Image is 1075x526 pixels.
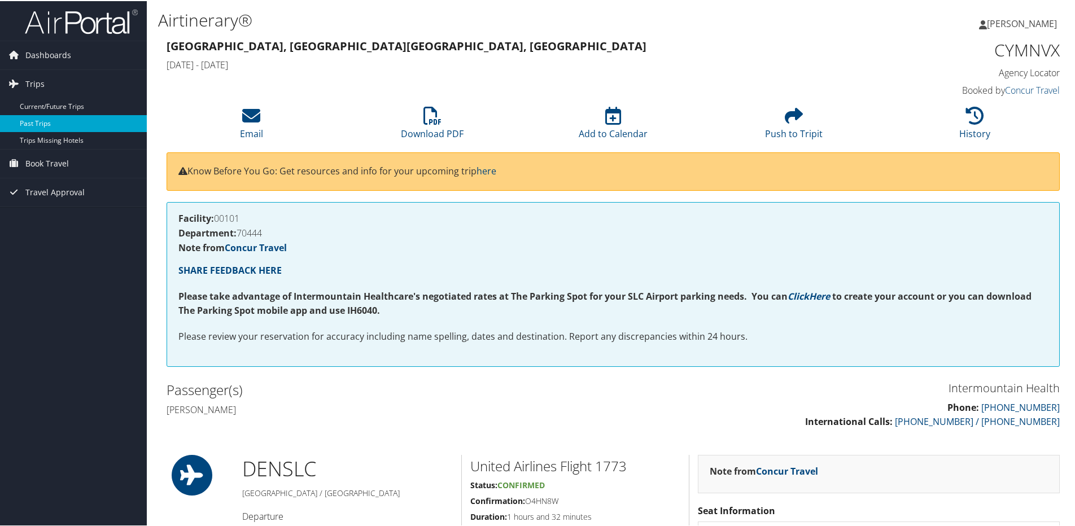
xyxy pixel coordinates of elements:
p: Please review your reservation for accuracy including name spelling, dates and destination. Repor... [178,328,1048,343]
strong: Duration: [470,510,507,521]
a: [PHONE_NUMBER] [981,400,1060,413]
span: [PERSON_NAME] [987,16,1057,29]
strong: Note from [710,464,818,476]
h4: 70444 [178,227,1048,236]
a: History [959,112,990,139]
h4: [PERSON_NAME] [167,402,605,415]
a: Add to Calendar [579,112,648,139]
a: Here [809,289,830,301]
span: Travel Approval [25,177,85,205]
a: SHARE FEEDBACK HERE [178,263,282,275]
h5: 1 hours and 32 minutes [470,510,680,521]
strong: International Calls: [805,414,893,427]
a: Concur Travel [756,464,818,476]
h2: United Airlines Flight 1773 [470,455,680,475]
strong: Confirmation: [470,494,525,505]
span: Trips [25,69,45,97]
a: Push to Tripit [765,112,823,139]
strong: Facility: [178,211,214,223]
h5: [GEOGRAPHIC_DATA] / [GEOGRAPHIC_DATA] [242,486,453,498]
span: Dashboards [25,40,71,68]
h4: [DATE] - [DATE] [167,58,832,70]
h4: 00101 [178,213,1048,222]
a: Concur Travel [225,240,287,253]
h2: Passenger(s) [167,379,605,398]
p: Know Before You Go: Get resources and info for your upcoming trip [178,163,1048,178]
h1: DEN SLC [242,454,453,482]
img: airportal-logo.png [25,7,138,34]
strong: Phone: [947,400,979,413]
h4: Agency Locator [849,65,1060,78]
h4: Booked by [849,83,1060,95]
a: [PERSON_NAME] [979,6,1068,40]
a: Concur Travel [1005,83,1060,95]
h3: Intermountain Health [622,379,1060,395]
a: Click [788,289,809,301]
strong: [GEOGRAPHIC_DATA], [GEOGRAPHIC_DATA] [GEOGRAPHIC_DATA], [GEOGRAPHIC_DATA] [167,37,646,52]
span: Confirmed [497,479,545,489]
a: Email [240,112,263,139]
h4: Departure [242,509,453,521]
h1: Airtinerary® [158,7,765,31]
span: Book Travel [25,148,69,177]
a: Download PDF [401,112,464,139]
h5: O4HN8W [470,494,680,506]
a: [PHONE_NUMBER] / [PHONE_NUMBER] [895,414,1060,427]
strong: Seat Information [698,503,775,516]
strong: Department: [178,226,237,238]
h1: CYMNVX [849,37,1060,61]
strong: Please take advantage of Intermountain Healthcare's negotiated rates at The Parking Spot for your... [178,289,788,301]
a: here [477,164,496,176]
strong: Note from [178,240,287,253]
strong: Status: [470,479,497,489]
